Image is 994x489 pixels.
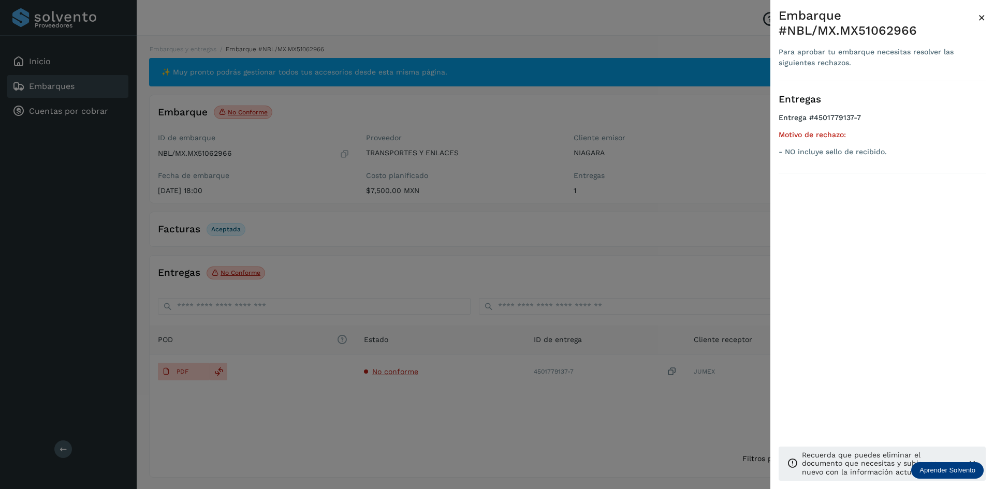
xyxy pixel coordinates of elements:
[779,130,986,139] h5: Motivo de rechazo:
[779,147,986,156] p: - NO incluye sello de recibido.
[978,10,986,25] span: ×
[802,451,959,477] p: Recuerda que puedes eliminar el documento que necesitas y subir uno nuevo con la información actu...
[779,113,986,130] h4: Entrega #4501779137-7
[779,47,978,68] div: Para aprobar tu embarque necesitas resolver las siguientes rechazos.
[978,8,986,27] button: Close
[911,462,984,479] div: Aprender Solvento
[919,466,975,475] p: Aprender Solvento
[779,94,986,106] h3: Entregas
[779,8,978,38] div: Embarque #NBL/MX.MX51062966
